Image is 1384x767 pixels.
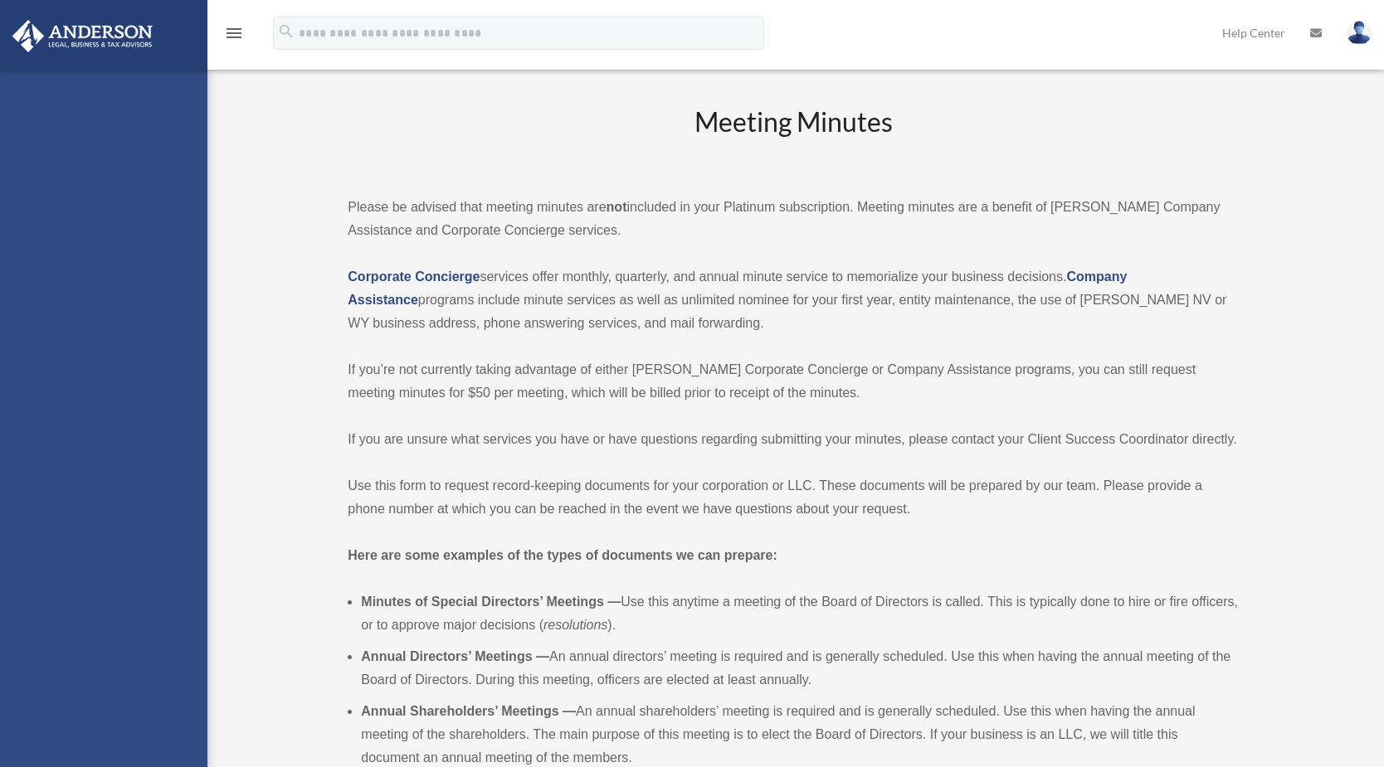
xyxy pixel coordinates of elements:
strong: Here are some examples of the types of documents we can prepare: [348,548,777,562]
h2: Meeting Minutes [348,104,1239,172]
li: Use this anytime a meeting of the Board of Directors is called. This is typically done to hire or... [361,590,1239,637]
em: resolutions [543,618,607,632]
img: Anderson Advisors Platinum Portal [7,20,158,52]
a: menu [224,29,244,43]
b: Annual Directors’ Meetings — [361,649,549,663]
b: Minutes of Special Directors’ Meetings — [361,595,621,609]
p: Please be advised that meeting minutes are included in your Platinum subscription. Meeting minute... [348,196,1239,242]
i: search [277,22,295,41]
b: Annual Shareholders’ Meetings — [361,704,576,718]
p: If you’re not currently taking advantage of either [PERSON_NAME] Corporate Concierge or Company A... [348,358,1239,405]
i: menu [224,23,244,43]
a: Corporate Concierge [348,269,480,284]
p: Use this form to request record-keeping documents for your corporation or LLC. These documents wi... [348,474,1239,521]
li: An annual directors’ meeting is required and is generally scheduled. Use this when having the ann... [361,645,1239,692]
p: services offer monthly, quarterly, and annual minute service to memorialize your business decisio... [348,265,1239,335]
strong: not [607,200,627,214]
img: User Pic [1347,21,1372,45]
p: If you are unsure what services you have or have questions regarding submitting your minutes, ple... [348,428,1239,451]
